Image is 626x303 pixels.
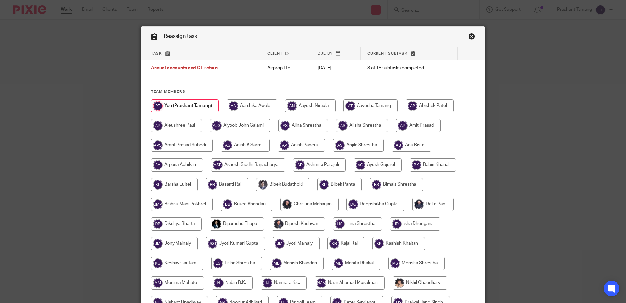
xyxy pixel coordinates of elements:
span: Client [267,52,283,55]
span: Reassign task [164,34,197,39]
span: Annual accounts and CT return [151,66,218,71]
span: Task [151,52,162,55]
p: [DATE] [318,65,355,71]
p: Airprop Ltd [267,65,304,71]
span: Due by [318,52,333,55]
a: Close this dialog window [469,33,475,42]
td: 8 of 18 subtasks completed [361,60,457,76]
h4: Team members [151,89,475,94]
span: Current subtask [367,52,408,55]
